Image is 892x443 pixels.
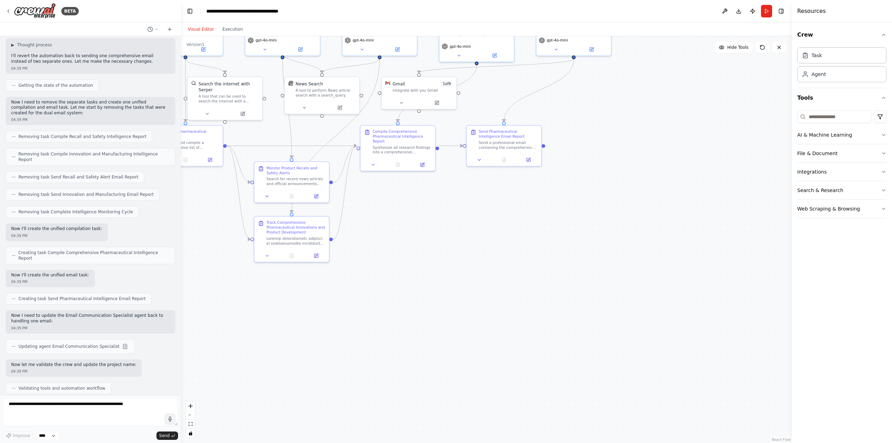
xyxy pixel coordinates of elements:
[18,151,169,162] span: Removing task Compile Innovation and Manufacturing Intelligence Report
[393,81,405,87] div: Gmail
[479,129,538,139] div: Send Pharmaceutical Intelligence Email Report
[11,233,102,238] div: 04:39 PM
[11,100,170,116] p: Now I need to remove the separate tasks and create one unified compilation and email task. Let me...
[18,134,146,139] span: Removing task Compile Recall and Safety Intelligence Report
[477,52,512,59] button: Open in side panel
[279,193,305,200] button: No output available
[191,81,196,86] img: SerperDevTool
[159,433,170,438] span: Send
[186,429,195,438] button: toggle interactivity
[218,25,247,33] button: Execution
[206,8,285,15] nav: breadcrumb
[797,88,886,108] button: Tools
[797,126,886,144] button: AI & Machine Learning
[797,25,886,45] button: Crew
[185,6,195,16] button: Hide left sidebar
[11,326,170,331] div: 04:39 PM
[812,71,826,78] div: Agent
[306,252,326,259] button: Open in side panel
[279,53,295,158] g: Edge from 8cc9f46c-b31a-4795-b973-a24d8bde6b63 to 5195e6bd-f95a-4996-93c1-f9ec04a12d29
[14,3,56,19] img: Logo
[797,7,826,15] h4: Resources
[18,209,133,215] span: Removing task Complete Intelligence Monitoring Cycle
[187,76,263,120] div: SerperDevToolSearch the internet with SerperA tool that can be used to search the internet with a...
[61,7,79,15] div: BETA
[439,143,463,148] g: Edge from ddcaa953-ccf0-43fa-98a7-081b4867b0d8 to 4415bf18-ea60-4578-8135-14a8190bcb27
[165,414,175,424] button: Click to speak your automation idea
[186,411,195,420] button: zoom out
[536,3,612,56] div: gpt-4o-mini
[797,45,886,88] div: Crew
[295,88,355,98] div: A tool to perform News article search with a search_query.
[360,125,436,171] div: Compile Comprehensive Pharmaceutical Intelligence ReportSynthesize all research findings into a c...
[395,65,480,122] g: Edge from 3793e544-8dfd-452c-825e-83dd3f4fdd8f to ddcaa953-ccf0-43fa-98a7-081b4867b0d8
[227,143,357,148] g: Edge from a324845b-8053-435f-8356-1e6a5bff1c3f to ddcaa953-ccf0-43fa-98a7-081b4867b0d8
[306,193,326,200] button: Open in side panel
[450,44,471,49] span: gpt-4o-mini
[18,174,138,180] span: Removing task Send Recall and Safety Alert Email Report
[267,236,325,246] div: Loremip dolorsitametc adipisci el seddoeiusmodte incididuntu, lab etdolor magnaaliqua, eni admini...
[199,94,259,104] div: A tool that can be used to search the internet with a search_query. Supports different search typ...
[381,76,457,109] div: GmailGmail1of9Integrate with you Gmail
[254,161,330,203] div: Monitor Product Recalls and Safety AlertsSearch for recent news articles and official announcemen...
[380,46,414,53] button: Open in side panel
[11,53,170,64] p: I'll revert the automation back to sending one comprehensive email instead of two separate ones. ...
[225,110,260,117] button: Open in side panel
[200,156,221,163] button: Open in side panel
[547,38,568,43] span: gpt-4o-mini
[11,42,52,48] button: ▶Thought process
[420,99,454,107] button: Open in side panel
[279,252,305,259] button: No output available
[279,53,325,73] g: Edge from 8cc9f46c-b31a-4795-b973-a24d8bde6b63 to 1e0f824a-0679-4912-a28f-d78f534326b4
[164,25,175,33] button: Start a new chat
[385,161,411,168] button: No output available
[160,129,219,139] div: Research Pharmaceutical Companies
[797,181,886,199] button: Search & Research
[797,163,886,181] button: Integrations
[319,59,383,73] g: Edge from 2db27b1e-4f90-4066-a590-93e572684005 to 1e0f824a-0679-4912-a28f-d78f534326b4
[715,42,753,53] button: Hide Tools
[11,369,136,374] div: 04:39 PM
[11,66,170,71] div: 04:39 PM
[518,156,539,163] button: Open in side panel
[147,125,223,167] div: Research Pharmaceutical CompaniesResearch and compile a comprehensive list of pharmaceutical comp...
[18,192,154,197] span: Removing task Send Innovation and Manufacturing Email Report
[186,402,195,411] button: zoom in
[255,38,277,43] span: gpt-4o-mini
[11,117,170,122] div: 04:39 PM
[797,108,886,224] div: Tools
[156,431,178,440] button: Send
[11,226,102,232] p: Now I'll create the unified compilation task:
[772,438,791,442] a: React Flow attribution
[797,200,886,218] button: Web Scraping & Browsing
[18,296,146,301] span: Creating task Send Pharmaceutical Intelligence Email Report
[183,59,228,73] g: Edge from 8513d56b-9ff7-4d75-9f61-5e0b7ac68983 to 958cb9d6-d92f-490b-8154-1df8c0fceeba
[797,144,886,162] button: File & Document
[254,216,330,262] div: Track Comprehensive Pharmaceutical Innovations and Product DevelopmentLoremip dolorsitametc adipi...
[333,143,356,185] g: Edge from 5195e6bd-f95a-4996-93c1-f9ec04a12d29 to ddcaa953-ccf0-43fa-98a7-081b4867b0d8
[574,46,608,53] button: Open in side panel
[183,59,189,122] g: Edge from 8513d56b-9ff7-4d75-9f61-5e0b7ac68983 to a324845b-8053-435f-8356-1e6a5bff1c3f
[412,161,433,168] button: Open in side panel
[342,3,418,56] div: gpt-4o-mini
[267,166,325,175] div: Monitor Product Recalls and Safety Alerts
[160,140,219,150] div: Research and compile a comprehensive list of pharmaceutical companies operating in [GEOGRAPHIC_DA...
[245,3,321,56] div: gpt-4o-mini
[295,81,323,87] div: News Search
[267,177,325,186] div: Search for recent news articles and official announcements regarding pharmaceutical product recal...
[441,81,453,87] span: Number of enabled actions
[13,433,30,438] span: Improve
[145,25,161,33] button: Switch to previous chat
[479,140,538,150] div: Send a professional email containing the comprehensive pharmaceutical intelligence report about A...
[439,3,515,62] div: Synthesize and compile comprehensive reports combining company profiles, product recalls, and new...
[776,6,786,16] button: Hide right sidebar
[186,420,195,429] button: fit view
[18,385,105,391] span: Validating tools and automation workflow
[372,129,431,144] div: Compile Comprehensive Pharmaceutical Intelligence Report
[501,59,577,122] g: Edge from 3d4cfea5-f236-4ad8-8be7-ca8bd3e6384f to 4415bf18-ea60-4578-8135-14a8190bcb27
[11,313,170,324] p: Now I need to update the Email Communication Specialist agent back to handling one email:
[184,25,218,33] button: Visual Editor
[491,156,517,163] button: No output available
[227,143,251,185] g: Edge from a324845b-8053-435f-8356-1e6a5bff1c3f to 5195e6bd-f95a-4996-93c1-f9ec04a12d29
[11,42,14,48] span: ▶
